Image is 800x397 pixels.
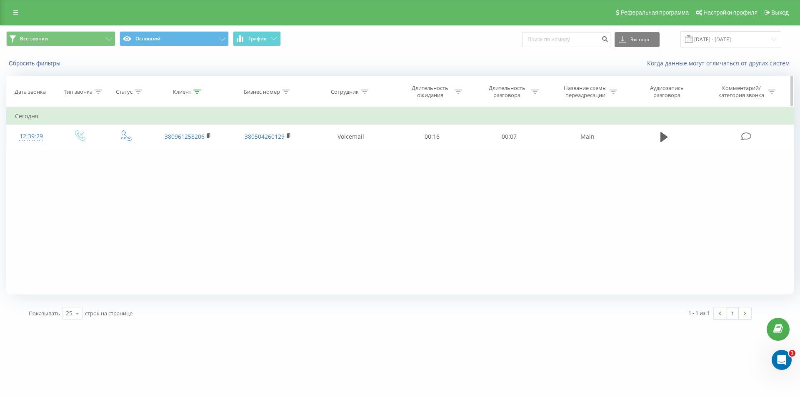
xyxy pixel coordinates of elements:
[7,108,794,125] td: Сегодня
[726,307,739,319] a: 1
[248,36,267,42] span: График
[245,132,285,140] a: 380504260129
[408,85,452,99] div: Длительность ожидания
[85,310,132,317] span: строк на странице
[717,85,766,99] div: Комментарий/категория звонка
[647,59,794,67] a: Когда данные могут отличаться от других систем
[120,31,229,46] button: Основной
[244,88,280,95] div: Бизнес номер
[394,125,470,149] td: 00:16
[789,350,795,357] span: 1
[29,310,60,317] span: Показывать
[20,35,48,42] span: Все звонки
[772,350,792,370] iframe: Intercom live chat
[233,31,281,46] button: График
[563,85,607,99] div: Название схемы переадресации
[6,31,115,46] button: Все звонки
[64,88,92,95] div: Тип звонка
[173,88,191,95] div: Клиент
[615,32,660,47] button: Экспорт
[620,9,689,16] span: Реферальная программа
[116,88,132,95] div: Статус
[547,125,627,149] td: Main
[703,9,757,16] span: Настройки профиля
[688,309,710,317] div: 1 - 1 из 1
[470,125,547,149] td: 00:07
[522,32,610,47] input: Поиск по номеру
[15,88,46,95] div: Дата звонка
[640,85,694,99] div: Аудиозапись разговора
[485,85,529,99] div: Длительность разговора
[331,88,359,95] div: Сотрудник
[165,132,205,140] a: 380961258206
[15,128,47,145] div: 12:39:29
[307,125,394,149] td: Voicemail
[66,309,72,317] div: 25
[6,60,65,67] button: Сбросить фильтры
[771,9,789,16] span: Выход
